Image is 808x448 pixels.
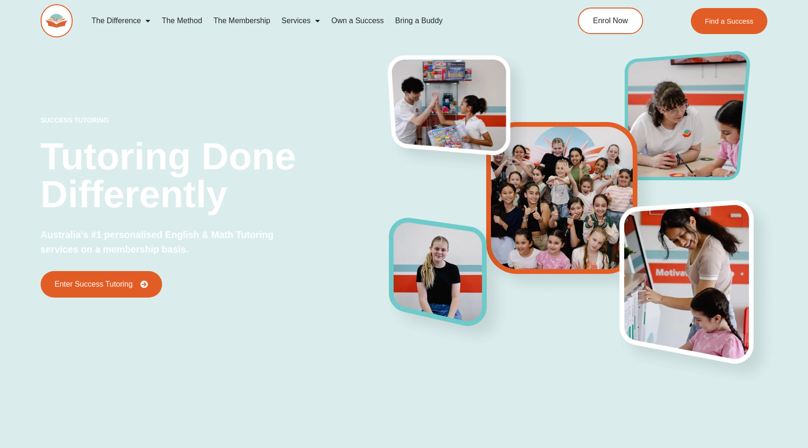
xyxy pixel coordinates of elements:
[86,10,156,32] a: The Difference
[86,10,536,32] nav: Menu
[761,403,808,448] iframe: Chat Widget
[41,117,390,123] p: success tutoring
[691,8,768,34] a: Find a Success
[41,271,162,298] a: Enter Success Tutoring
[276,10,326,32] a: Services
[705,18,754,25] span: Find a Success
[593,17,628,25] span: Enrol Now
[326,10,389,32] a: Own a Success
[156,10,207,32] a: The Method
[389,10,448,32] a: Bring a Buddy
[41,228,295,257] p: Australia's #1 personalised English & Math Tutoring services on a membership basis.
[578,8,643,34] a: Enrol Now
[208,10,276,32] a: The Membership
[55,281,133,288] span: Enter Success Tutoring
[41,138,390,213] h2: Tutoring Done Differently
